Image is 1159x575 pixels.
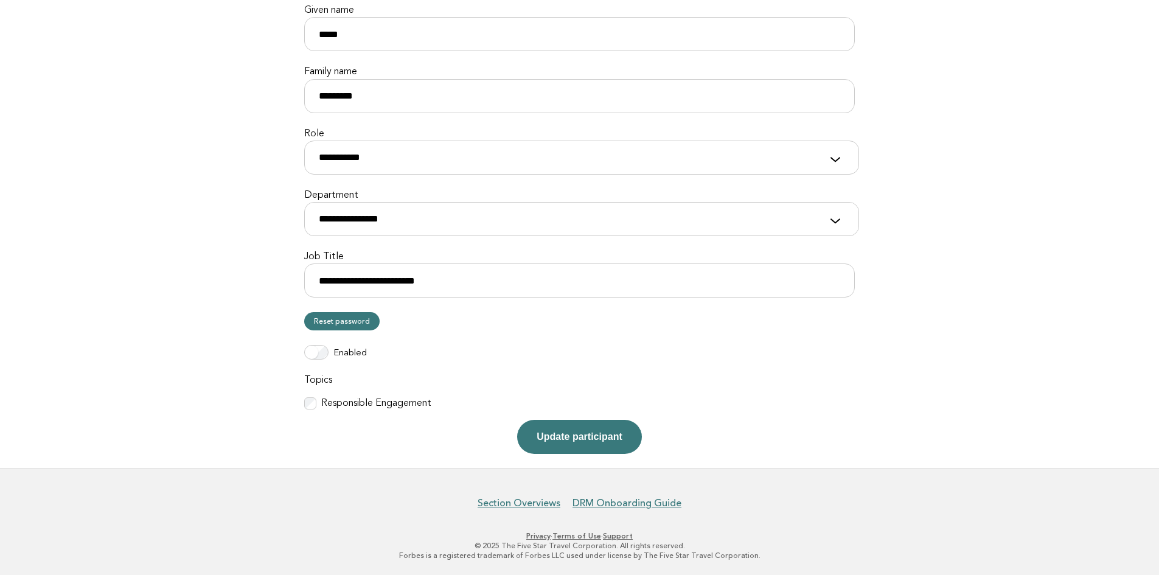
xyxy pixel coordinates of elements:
[207,531,952,541] p: · ·
[517,420,641,454] button: Update participant
[207,541,952,551] p: © 2025 The Five Star Travel Corporation. All rights reserved.
[304,4,855,17] label: Given name
[526,532,551,540] a: Privacy
[304,251,855,263] label: Job Title
[304,312,380,330] a: Reset password
[603,532,633,540] a: Support
[304,189,855,202] label: Department
[304,128,855,141] label: Role
[478,497,560,509] a: Section Overviews
[552,532,601,540] a: Terms of Use
[333,347,367,360] label: Enabled
[304,66,855,78] label: Family name
[321,397,431,410] label: Responsible Engagement
[207,551,952,560] p: Forbes is a registered trademark of Forbes LLC used under license by The Five Star Travel Corpora...
[304,374,855,387] label: Topics
[573,497,681,509] a: DRM Onboarding Guide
